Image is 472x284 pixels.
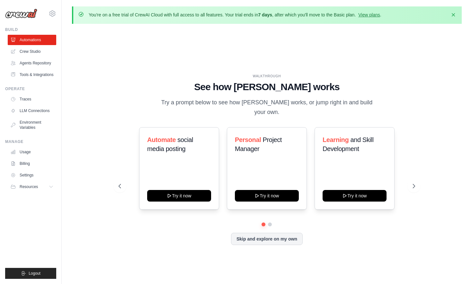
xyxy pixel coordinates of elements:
[89,12,381,18] p: You're on a free trial of CrewAI Cloud with full access to all features. Your trial ends in , aft...
[20,184,38,189] span: Resources
[8,182,56,192] button: Resources
[235,136,282,152] span: Project Manager
[5,86,56,91] div: Operate
[235,190,299,202] button: Try it now
[5,27,56,32] div: Build
[8,58,56,68] a: Agents Repository
[8,70,56,80] a: Tools & Integrations
[8,147,56,157] a: Usage
[8,106,56,116] a: LLM Connections
[8,35,56,45] a: Automations
[258,12,272,17] strong: 7 days
[119,74,415,79] div: WALKTHROUGH
[358,12,380,17] a: View plans
[235,136,261,143] span: Personal
[323,190,387,202] button: Try it now
[8,46,56,57] a: Crew Studio
[119,81,415,93] h1: See how [PERSON_NAME] works
[29,271,40,276] span: Logout
[147,136,193,152] span: social media posting
[5,9,37,18] img: Logo
[8,158,56,169] a: Billing
[323,136,349,143] span: Learning
[147,190,211,202] button: Try it now
[323,136,373,152] span: and Skill Development
[231,233,303,245] button: Skip and explore on my own
[8,170,56,180] a: Settings
[147,136,176,143] span: Automate
[5,268,56,279] button: Logout
[159,98,375,117] p: Try a prompt below to see how [PERSON_NAME] works, or jump right in and build your own.
[5,139,56,144] div: Manage
[8,117,56,133] a: Environment Variables
[8,94,56,104] a: Traces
